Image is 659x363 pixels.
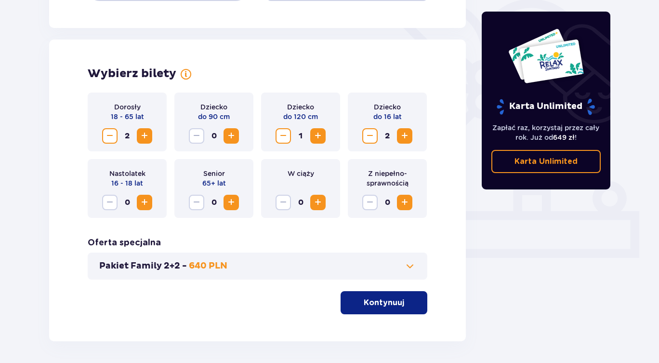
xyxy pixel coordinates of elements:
[374,102,401,112] p: Dziecko
[99,260,416,272] button: Pakiet Family 2+2 -640 PLN
[288,169,314,178] p: W ciąży
[119,128,135,144] span: 2
[373,112,402,121] p: do 16 lat
[283,112,318,121] p: do 120 cm
[397,128,412,144] button: Increase
[514,156,578,167] p: Karta Unlimited
[397,195,412,210] button: Increase
[491,150,601,173] a: Karta Unlimited
[102,195,118,210] button: Decrease
[276,128,291,144] button: Decrease
[137,195,152,210] button: Increase
[102,128,118,144] button: Decrease
[206,195,222,210] span: 0
[206,128,222,144] span: 0
[224,195,239,210] button: Increase
[224,128,239,144] button: Increase
[362,195,378,210] button: Decrease
[203,169,225,178] p: Senior
[109,169,145,178] p: Nastolatek
[119,195,135,210] span: 0
[491,123,601,142] p: Zapłać raz, korzystaj przez cały rok. Już od !
[189,195,204,210] button: Decrease
[293,195,308,210] span: 0
[341,291,427,314] button: Kontynuuj
[276,195,291,210] button: Decrease
[202,178,226,188] p: 65+ lat
[111,112,144,121] p: 18 - 65 lat
[99,260,187,272] p: Pakiet Family 2+2 -
[553,134,575,141] span: 649 zł
[364,297,404,308] p: Kontynuuj
[200,102,227,112] p: Dziecko
[88,237,161,249] p: Oferta specjalna
[356,169,419,188] p: Z niepełno­sprawnością
[189,128,204,144] button: Decrease
[198,112,230,121] p: do 90 cm
[310,195,326,210] button: Increase
[380,128,395,144] span: 2
[111,178,143,188] p: 16 - 18 lat
[114,102,141,112] p: Dorosły
[287,102,314,112] p: Dziecko
[189,260,227,272] p: 640 PLN
[88,67,176,81] p: Wybierz bilety
[137,128,152,144] button: Increase
[310,128,326,144] button: Increase
[293,128,308,144] span: 1
[496,98,596,115] p: Karta Unlimited
[380,195,395,210] span: 0
[362,128,378,144] button: Decrease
